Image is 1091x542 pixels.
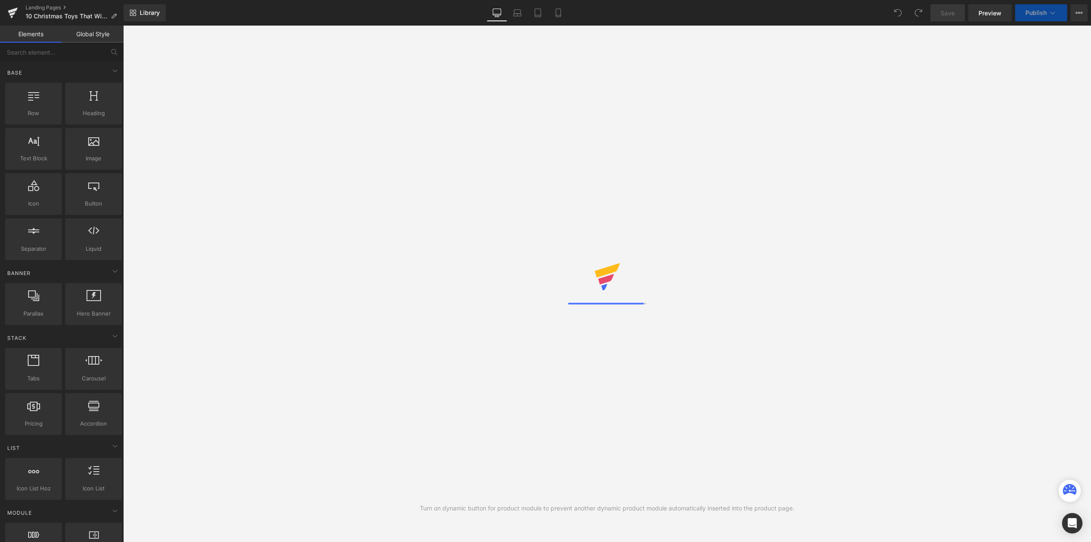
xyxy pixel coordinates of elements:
[68,244,119,253] span: Liquid
[8,109,59,118] span: Row
[6,69,23,77] span: Base
[8,244,59,253] span: Separator
[8,419,59,428] span: Pricing
[62,26,124,43] a: Global Style
[8,309,59,318] span: Parallax
[6,269,32,277] span: Banner
[1071,4,1088,21] button: More
[140,9,160,17] span: Library
[8,484,59,493] span: Icon List Hoz
[68,484,119,493] span: Icon List
[26,4,124,11] a: Landing Pages
[1025,9,1047,16] span: Publish
[68,154,119,163] span: Image
[548,4,569,21] a: Mobile
[507,4,528,21] a: Laptop
[528,4,548,21] a: Tablet
[68,199,119,208] span: Button
[1062,513,1082,533] div: Open Intercom Messenger
[124,4,166,21] a: New Library
[8,199,59,208] span: Icon
[910,4,927,21] button: Redo
[68,419,119,428] span: Accordion
[68,309,119,318] span: Hero Banner
[26,13,107,20] span: 10 Christmas Toys That Will Make Santa Look Like an Amateur
[1015,4,1067,21] button: Publish
[487,4,507,21] a: Desktop
[8,374,59,383] span: Tabs
[8,154,59,163] span: Text Block
[68,109,119,118] span: Heading
[68,374,119,383] span: Carousel
[6,509,33,517] span: Module
[978,9,1002,17] span: Preview
[889,4,906,21] button: Undo
[420,504,794,513] div: Turn on dynamic button for product module to prevent another dynamic product module automatically...
[6,334,27,342] span: Stack
[968,4,1012,21] a: Preview
[941,9,955,17] span: Save
[6,444,21,452] span: List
